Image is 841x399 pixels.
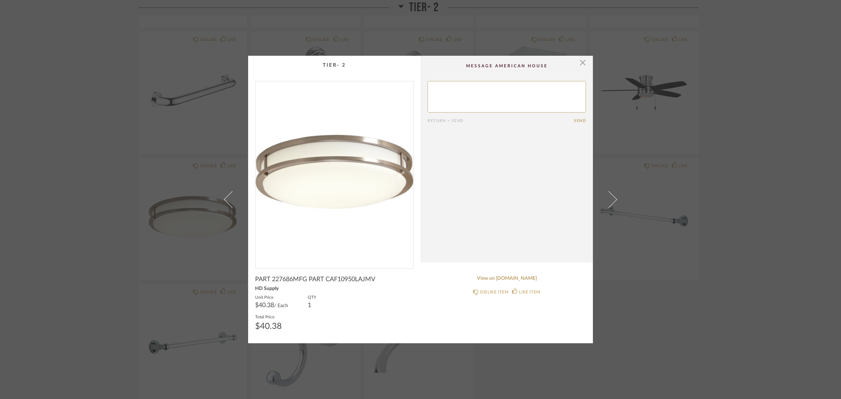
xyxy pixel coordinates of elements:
label: QTY [308,294,316,300]
div: $40.38 [255,322,282,331]
div: 0 [255,81,413,263]
label: Total Price [255,314,282,319]
div: LIKE ITEM [519,289,540,296]
span: PART 227686MFG PART CAF10950LAJMV [255,276,375,283]
button: Send [574,119,586,123]
span: / Each [274,303,288,308]
label: Unit Price [255,294,288,300]
div: DISLIKE ITEM [480,289,508,296]
div: HD Supply [255,286,413,292]
div: 1 [308,303,316,308]
img: 4e2c7983-3675-4df8-9c55-a4e897e3ea34_1000x1000.jpg [255,81,413,263]
button: Close [576,56,590,70]
div: Return = Send [428,119,574,123]
a: View on [DOMAIN_NAME] [428,276,586,282]
span: $40.38 [255,302,274,309]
